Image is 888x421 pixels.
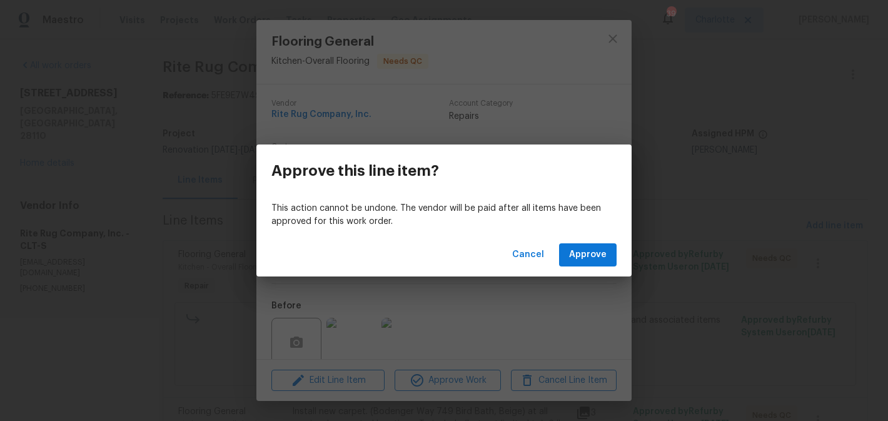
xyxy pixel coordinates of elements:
[512,247,544,263] span: Cancel
[569,247,607,263] span: Approve
[559,243,617,266] button: Approve
[271,162,439,180] h3: Approve this line item?
[271,202,617,228] p: This action cannot be undone. The vendor will be paid after all items have been approved for this...
[507,243,549,266] button: Cancel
